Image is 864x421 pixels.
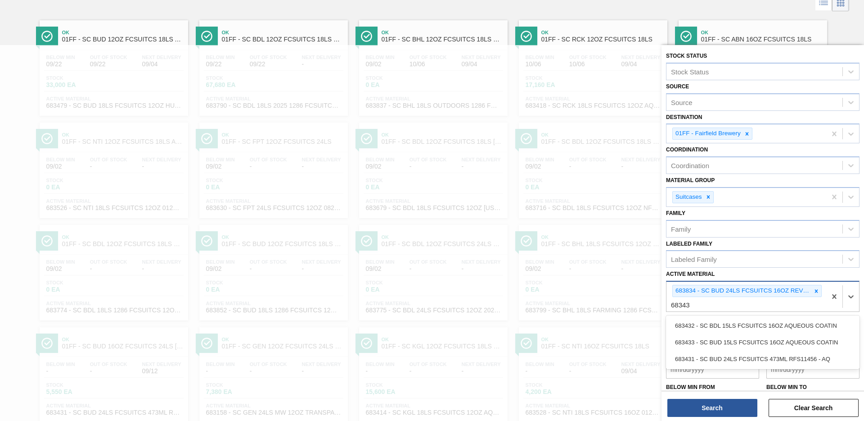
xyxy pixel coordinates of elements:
label: Below Min to [766,384,807,390]
span: Ok [382,30,503,35]
label: Stock Status [666,53,707,59]
div: Source [671,98,693,106]
label: Family [666,210,685,216]
div: 01FF - Fairfield Brewery [673,128,742,139]
label: Destination [666,114,702,120]
div: Family [671,225,691,233]
div: 683432 - SC BDL 15LS FCSUITCS 16OZ AQUEOUS COATIN [666,317,859,334]
a: ÍconeOk01FF - SC BDL 12OZ FCSUITCS 18LS HULK HANDLE - AQUEOUS COATINGBelow Min09/22Out Of Stock09... [193,14,352,116]
span: Ok [222,30,343,35]
label: Active Material [666,271,715,277]
div: 683834 - SC BUD 24LS FCSUITCS 16OZ REVISED [PERSON_NAME] [673,285,811,297]
label: Below Min from [666,384,715,390]
span: Ok [541,30,663,35]
a: ÍconeOk01FF - SC BUD 12OZ FCSUITCS 18LS AQUEOUS COATINGBelow Min09/22Out Of Stock09/22Next Delive... [33,14,193,116]
input: mm/dd/yyyy [766,361,859,379]
a: ÍconeOk01FF - SC ABN 16OZ FCSUITCS 18LSBelow Min09/02Out Of Stock-Next Delivery-Stock0 EAActive M... [672,14,832,116]
span: 01FF - SC ABN 16OZ FCSUITCS 18LS [701,36,823,43]
div: Labeled Family [671,256,717,263]
input: mm/dd/yyyy [666,361,759,379]
span: 01FF - SC BUD 12OZ FCSUITCS 18LS AQUEOUS COATING [62,36,184,43]
span: Ok [701,30,823,35]
span: 01FF - SC BHL 12OZ FCSUITCS 18LS OUTDOOR [382,36,503,43]
label: Coordination [666,146,708,153]
a: ÍconeOk01FF - SC RCK 12OZ FCSUITCS 18LSBelow Min10/06Out Of Stock10/06Next Delivery09/04Stock17,1... [512,14,672,116]
div: Coordination [671,162,709,169]
span: 01FF - SC RCK 12OZ FCSUITCS 18LS [541,36,663,43]
a: ÍconeOk01FF - SC BHL 12OZ FCSUITCS 18LS OUTDOORBelow Min09/02Out Of Stock10/06Next Delivery09/04S... [352,14,512,116]
img: Ícone [521,31,532,42]
img: Ícone [41,31,53,42]
label: Labeled Family [666,241,712,247]
div: 683433 - SC BUD 15LS FCSUITCS 16OZ AQUEOUS COATIN [666,334,859,351]
label: Source [666,83,689,90]
label: Material Group [666,177,715,183]
div: 683431 - SC BUD 24LS FCSUITCS 473ML RFS11456 - AQ [666,351,859,367]
span: 01FF - SC BDL 12OZ FCSUITCS 18LS HULK HANDLE - AQUEOUS COATING [222,36,343,43]
img: Ícone [680,31,692,42]
div: Suitcases [673,192,703,203]
span: Ok [62,30,184,35]
div: Stock Status [671,68,709,75]
img: Ícone [201,31,212,42]
img: Ícone [361,31,372,42]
